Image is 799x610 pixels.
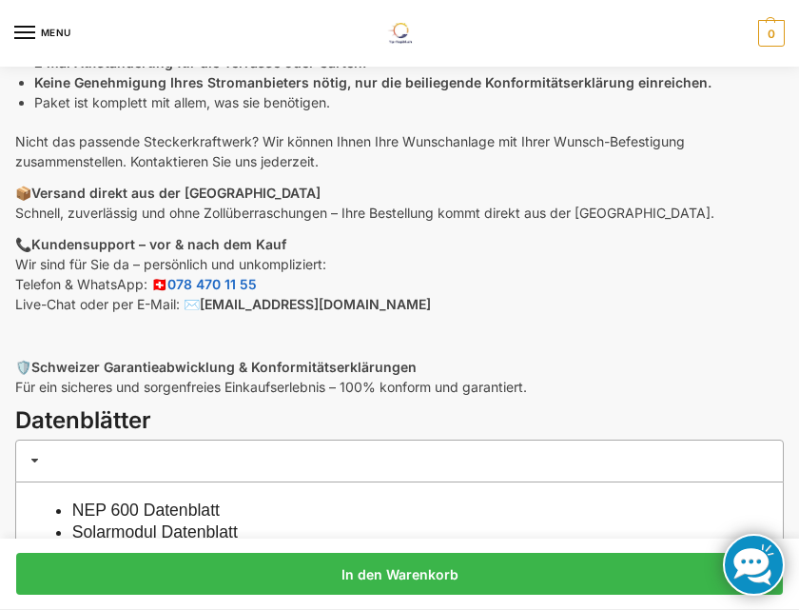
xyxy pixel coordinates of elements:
a: 078 470 11 55 [167,276,257,292]
h3: Datenblätter [15,404,784,438]
strong: Kundensupport – vor & nach dem Kauf [31,236,286,252]
p: 📦 Schnell, zuverlässig und ohne Zollüberraschungen – Ihre Bestellung kommt direkt aus der [GEOGRA... [15,183,784,223]
img: Solaranlagen, Speicheranlagen und Energiesparprodukte [377,23,421,44]
a: In den Warenkorb [16,553,783,595]
nav: Cart contents [753,20,785,47]
strong: Schweizer Garantieabwicklung & Konformitätserklärungen [31,359,417,375]
p: 🛡️ Für ein sicheres und sorgenfreies Einkaufserlebnis – 100% konform und garantiert. [15,357,784,397]
p: Nicht das passende Steckerkraftwerk? Wir können Ihnen Ihre Wunschanlage mit Ihrer Wunsch-Befestig... [15,131,784,171]
a: 0 [753,20,785,47]
button: Menu [14,19,71,48]
a: Solarmodul Datenblatt [72,522,238,541]
li: Paket ist komplett mit allem, was sie benötigen. [34,92,784,112]
a: NEP 600 Datenblatt [72,501,220,520]
span: 0 [758,20,785,47]
strong: Keine Genehmigung Ihres Stromanbieters nötig, nur die beiliegende Konformitätserklärung einreichen. [34,74,711,90]
strong: [EMAIL_ADDRESS][DOMAIN_NAME] [200,296,431,312]
p: 📞 Wir sind für Sie da – persönlich und unkompliziert: Telefon & WhatsApp: 🇨🇭 Live-Chat oder per E... [15,234,784,314]
strong: Versand direkt aus der [GEOGRAPHIC_DATA] [31,185,321,201]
